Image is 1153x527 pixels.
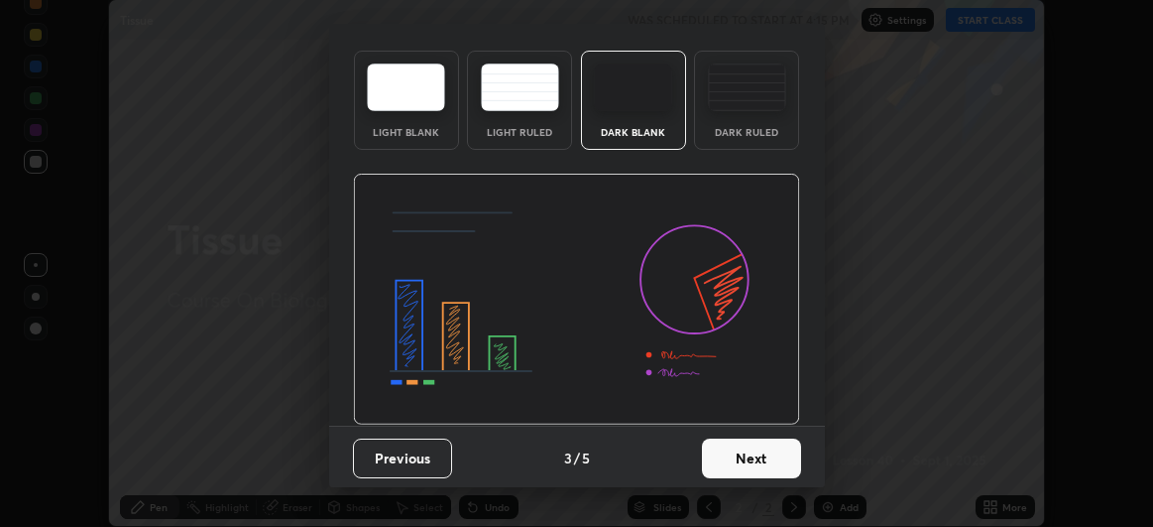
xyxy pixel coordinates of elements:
h4: 3 [564,448,572,468]
div: Dark Ruled [707,127,786,137]
div: Dark Blank [594,127,673,137]
img: lightTheme.e5ed3b09.svg [367,64,445,111]
h4: / [574,448,580,468]
img: lightRuledTheme.5fabf969.svg [481,64,559,111]
div: Light Ruled [480,127,559,137]
h4: 5 [582,448,590,468]
img: darkThemeBanner.d06ce4a2.svg [353,174,800,426]
img: darkTheme.f0cc69e5.svg [594,64,672,111]
div: Light Blank [367,127,446,137]
button: Previous [353,439,452,478]
button: Next [702,439,801,478]
img: darkRuledTheme.de295e13.svg [708,64,786,111]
